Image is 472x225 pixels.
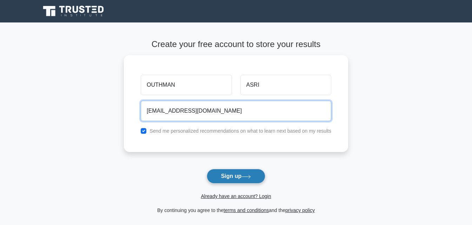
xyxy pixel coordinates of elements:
[124,39,348,49] h4: Create your free account to store your results
[141,75,232,95] input: First name
[224,207,269,213] a: terms and conditions
[149,128,331,134] label: Send me personalized recommendations on what to learn next based on my results
[240,75,331,95] input: Last name
[120,206,352,214] div: By continuing you agree to the and the
[141,101,331,121] input: Email
[285,207,315,213] a: privacy policy
[207,169,266,184] button: Sign up
[201,193,271,199] a: Already have an account? Login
